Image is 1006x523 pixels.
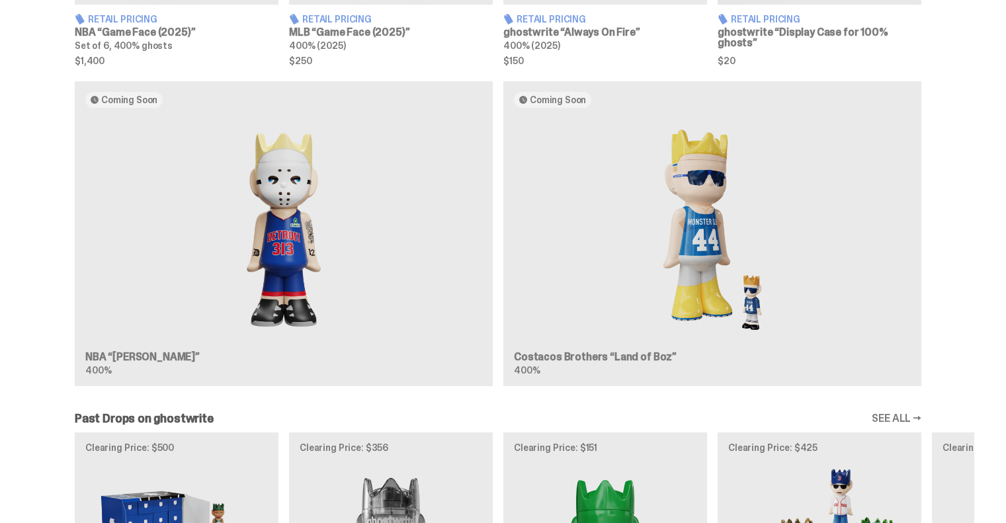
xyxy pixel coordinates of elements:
span: $150 [503,56,707,65]
p: Clearing Price: $151 [514,443,696,452]
span: Retail Pricing [731,15,800,24]
span: 400% (2025) [289,40,345,52]
span: $20 [718,56,921,65]
span: $1,400 [75,56,278,65]
img: Eminem [85,118,482,342]
span: Retail Pricing [517,15,586,24]
h3: NBA “Game Face (2025)” [75,27,278,38]
span: Coming Soon [101,95,157,105]
h3: MLB “Game Face (2025)” [289,27,493,38]
img: Land of Boz [514,118,911,342]
span: 400% [514,364,540,376]
span: 400% [85,364,111,376]
p: Clearing Price: $425 [728,443,911,452]
span: Retail Pricing [88,15,157,24]
span: Retail Pricing [302,15,372,24]
h3: NBA “[PERSON_NAME]” [85,352,482,362]
p: Clearing Price: $500 [85,443,268,452]
span: 400% (2025) [503,40,560,52]
h2: Past Drops on ghostwrite [75,413,214,424]
h3: ghostwrite “Always On Fire” [503,27,707,38]
span: Coming Soon [530,95,586,105]
h3: Costacos Brothers “Land of Boz” [514,352,911,362]
h3: ghostwrite “Display Case for 100% ghosts” [718,27,921,48]
p: Clearing Price: $356 [300,443,482,452]
span: $250 [289,56,493,65]
span: Set of 6, 400% ghosts [75,40,173,52]
a: SEE ALL → [872,413,921,424]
